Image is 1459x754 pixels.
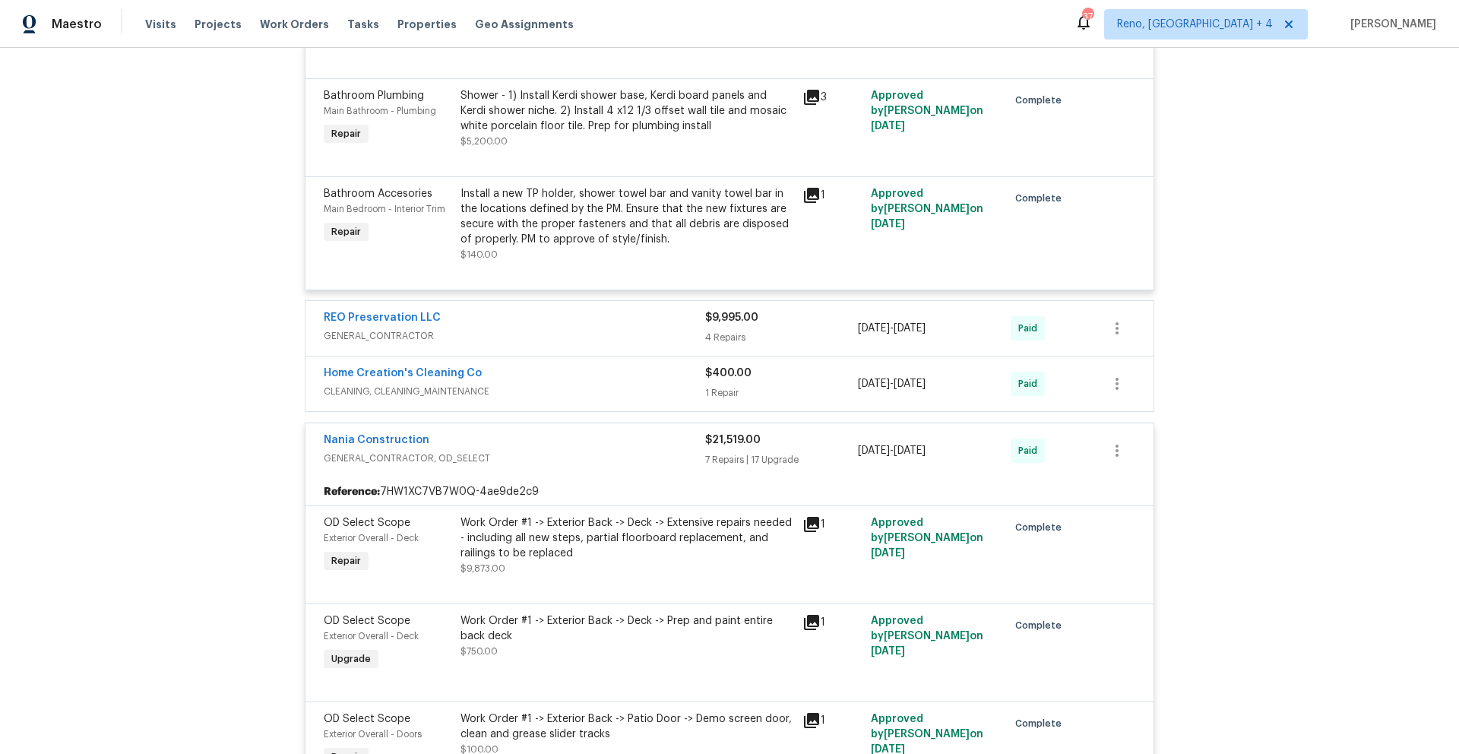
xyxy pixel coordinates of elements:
[460,515,793,561] div: Work Order #1 -> Exterior Back -> Deck -> Extensive repairs needed - including all new steps, par...
[705,452,858,467] div: 7 Repairs | 17 Upgrade
[324,534,419,543] span: Exterior Overall - Deck
[858,443,926,458] span: -
[460,137,508,146] span: $5,200.00
[324,714,410,724] span: OD Select Scope
[858,376,926,391] span: -
[802,88,862,106] div: 3
[324,616,410,626] span: OD Select Scope
[858,445,890,456] span: [DATE]
[1344,17,1436,32] span: [PERSON_NAME]
[324,451,705,466] span: GENERAL_CONTRACTOR, OD_SELECT
[1117,17,1273,32] span: Reno, [GEOGRAPHIC_DATA] + 4
[324,90,424,101] span: Bathroom Plumbing
[871,518,983,559] span: Approved by [PERSON_NAME] on
[894,445,926,456] span: [DATE]
[1015,93,1068,108] span: Complete
[460,88,793,134] div: Shower - 1) Install Kerdi shower base, Kerdi board panels and Kerdi shower niche. 2) Install 4 x1...
[1018,443,1043,458] span: Paid
[325,126,367,141] span: Repair
[325,224,367,239] span: Repair
[894,379,926,389] span: [DATE]
[802,613,862,632] div: 1
[705,330,858,345] div: 4 Repairs
[871,616,983,657] span: Approved by [PERSON_NAME] on
[1015,716,1068,731] span: Complete
[324,484,380,499] b: Reference:
[325,553,367,569] span: Repair
[460,250,498,259] span: $140.00
[305,478,1154,505] div: 7HW1XC7VB7W0Q-4ae9de2c9
[460,564,505,573] span: $9,873.00
[460,613,793,644] div: Work Order #1 -> Exterior Back -> Deck -> Prep and paint entire back deck
[1018,321,1043,336] span: Paid
[324,188,432,199] span: Bathroom Accesories
[871,646,905,657] span: [DATE]
[871,121,905,131] span: [DATE]
[324,312,441,323] a: REO Preservation LLC
[1018,376,1043,391] span: Paid
[397,17,457,32] span: Properties
[460,186,793,247] div: Install a new TP holder, shower towel bar and vanity towel bar in the locations defined by the PM...
[145,17,176,32] span: Visits
[460,745,498,754] span: $100.00
[858,379,890,389] span: [DATE]
[324,435,429,445] a: Nania Construction
[705,368,752,379] span: $400.00
[52,17,102,32] span: Maestro
[1015,520,1068,535] span: Complete
[871,548,905,559] span: [DATE]
[324,106,436,116] span: Main Bathroom - Plumbing
[1015,191,1068,206] span: Complete
[324,730,422,739] span: Exterior Overall - Doors
[858,323,890,334] span: [DATE]
[347,19,379,30] span: Tasks
[802,515,862,534] div: 1
[1082,9,1093,24] div: 37
[871,219,905,230] span: [DATE]
[260,17,329,32] span: Work Orders
[195,17,242,32] span: Projects
[324,328,705,344] span: GENERAL_CONTRACTOR
[325,651,377,667] span: Upgrade
[324,204,445,214] span: Main Bedroom - Interior Trim
[324,384,705,399] span: CLEANING, CLEANING_MAINTENANCE
[324,518,410,528] span: OD Select Scope
[475,17,574,32] span: Geo Assignments
[894,323,926,334] span: [DATE]
[705,312,758,323] span: $9,995.00
[460,711,793,742] div: Work Order #1 -> Exterior Back -> Patio Door -> Demo screen door, clean and grease slider tracks
[858,321,926,336] span: -
[802,186,862,204] div: 1
[871,188,983,230] span: Approved by [PERSON_NAME] on
[1015,618,1068,633] span: Complete
[324,632,419,641] span: Exterior Overall - Deck
[871,90,983,131] span: Approved by [PERSON_NAME] on
[460,647,498,656] span: $750.00
[802,711,862,730] div: 1
[705,385,858,401] div: 1 Repair
[705,435,761,445] span: $21,519.00
[324,368,482,379] a: Home Creation's Cleaning Co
